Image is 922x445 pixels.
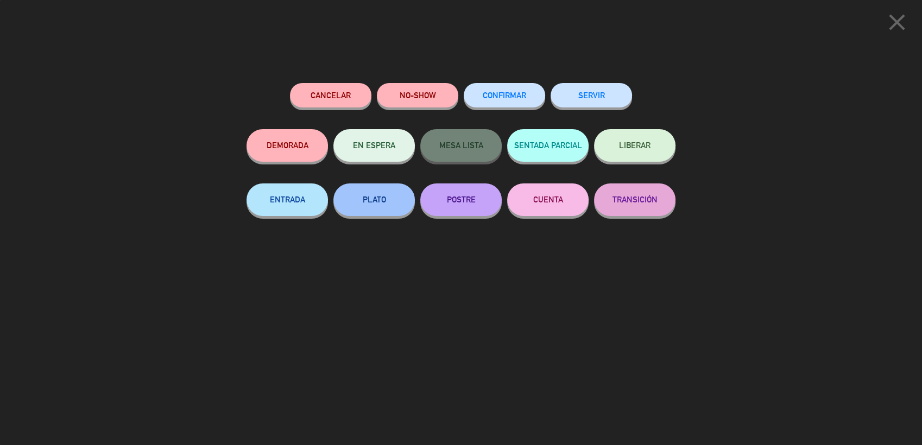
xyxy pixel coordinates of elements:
[333,129,415,162] button: EN ESPERA
[594,129,675,162] button: LIBERAR
[247,129,328,162] button: DEMORADA
[420,129,502,162] button: MESA LISTA
[290,83,371,107] button: Cancelar
[420,183,502,216] button: POSTRE
[333,183,415,216] button: PLATO
[880,8,914,40] button: close
[551,83,632,107] button: SERVIR
[619,141,651,150] span: LIBERAR
[507,183,589,216] button: CUENTA
[507,129,589,162] button: SENTADA PARCIAL
[464,83,545,107] button: CONFIRMAR
[483,91,526,100] span: CONFIRMAR
[883,9,911,36] i: close
[247,183,328,216] button: ENTRADA
[377,83,458,107] button: NO-SHOW
[594,183,675,216] button: TRANSICIÓN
